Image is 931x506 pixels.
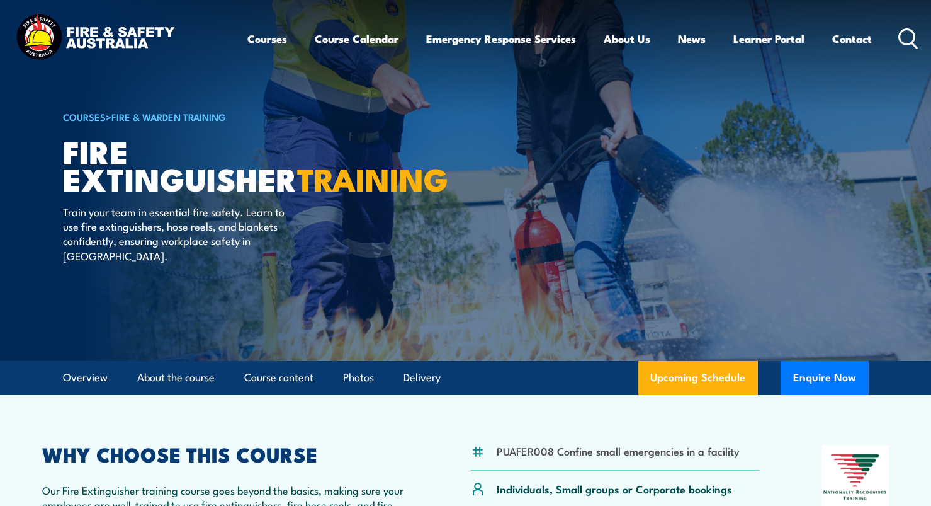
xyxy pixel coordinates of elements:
a: Course content [244,361,313,394]
li: PUAFER008 Confine small emergencies in a facility [497,444,740,458]
a: Course Calendar [315,22,398,55]
a: Upcoming Schedule [638,361,758,395]
strong: TRAINING [297,154,448,202]
button: Enquire Now [781,361,869,395]
a: News [678,22,706,55]
a: Courses [247,22,287,55]
a: Fire & Warden Training [111,110,226,124]
a: Delivery [403,361,441,394]
a: Overview [63,361,108,394]
a: Emergency Response Services [426,22,576,55]
a: Photos [343,361,374,394]
a: About the course [137,361,215,394]
a: Learner Portal [733,22,804,55]
h2: WHY CHOOSE THIS COURSE [42,445,410,463]
p: Train your team in essential fire safety. Learn to use fire extinguishers, hose reels, and blanke... [63,204,293,263]
a: COURSES [63,110,106,124]
h6: > [63,109,374,124]
a: Contact [832,22,872,55]
a: About Us [604,22,650,55]
h1: Fire Extinguisher [63,137,374,192]
p: Individuals, Small groups or Corporate bookings [497,481,732,496]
